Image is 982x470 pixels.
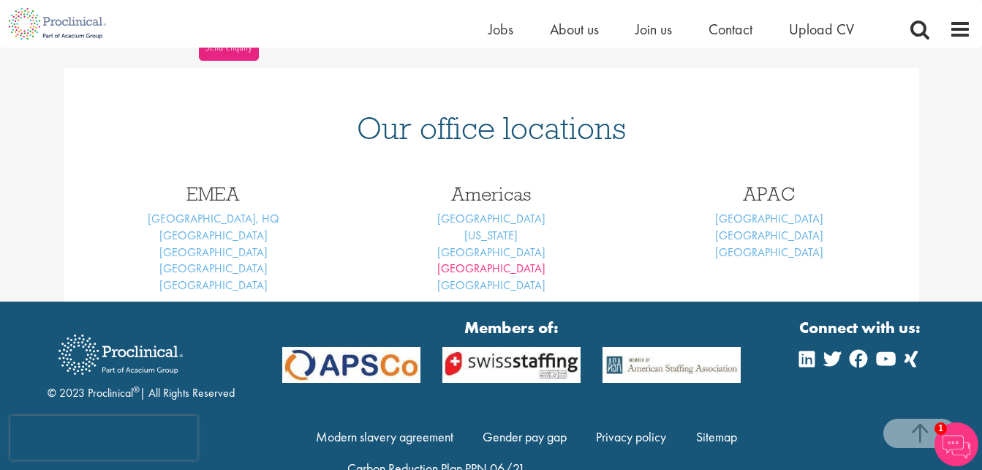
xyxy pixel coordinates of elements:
a: About us [550,20,599,39]
img: Chatbot [934,422,978,466]
h3: APAC [641,184,897,204]
h3: EMEA [86,184,341,204]
a: Gender pay gap [483,428,567,445]
span: 1 [934,422,947,435]
img: APSCo [431,347,592,384]
a: Privacy policy [596,428,666,445]
a: [GEOGRAPHIC_DATA] [437,261,545,276]
img: Proclinical Recruitment [48,324,194,385]
h1: Our office locations [86,112,897,144]
a: [GEOGRAPHIC_DATA] [159,245,268,260]
div: © 2023 Proclinical | All Rights Reserved [48,324,235,402]
a: Join us [635,20,672,39]
a: [US_STATE] [464,228,518,243]
a: [GEOGRAPHIC_DATA] [437,245,545,260]
a: Contact [709,20,752,39]
a: Jobs [488,20,513,39]
a: [GEOGRAPHIC_DATA] [159,277,268,293]
a: Sitemap [696,428,737,445]
a: [GEOGRAPHIC_DATA] [437,277,545,293]
a: [GEOGRAPHIC_DATA] [437,211,545,226]
img: APSCo [592,347,752,384]
a: [GEOGRAPHIC_DATA] [159,228,268,243]
sup: ® [133,384,140,395]
img: APSCo [271,347,431,384]
a: [GEOGRAPHIC_DATA] [715,211,823,226]
a: [GEOGRAPHIC_DATA] [715,228,823,243]
iframe: reCAPTCHA [10,416,197,460]
a: Upload CV [789,20,854,39]
a: [GEOGRAPHIC_DATA] [159,261,268,276]
a: [GEOGRAPHIC_DATA] [715,245,823,260]
a: Modern slavery agreement [316,428,453,445]
h3: Americas [363,184,619,204]
a: [GEOGRAPHIC_DATA], HQ [148,211,279,226]
strong: Connect with us: [799,316,924,339]
strong: Members of: [282,316,741,339]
